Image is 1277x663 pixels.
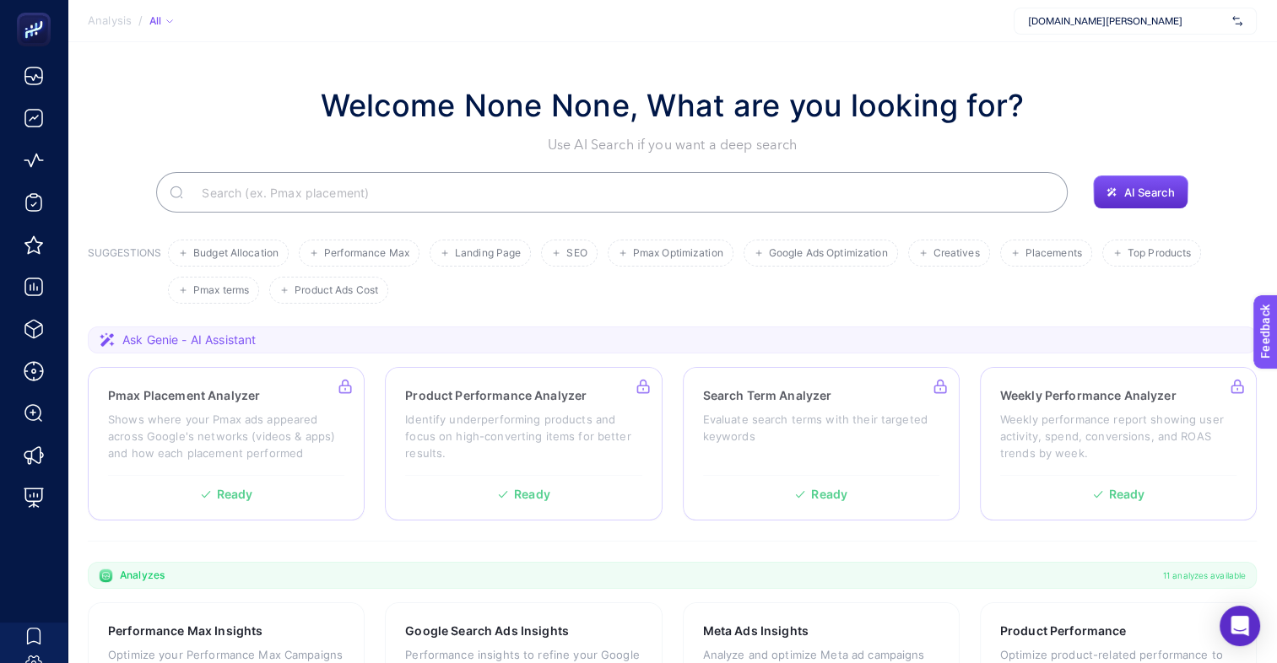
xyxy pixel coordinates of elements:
a: Weekly Performance AnalyzerWeekly performance report showing user activity, spend, conversions, a... [980,367,1257,520]
h3: SUGGESTIONS [88,246,161,304]
h3: Google Search Ads Insights [405,623,569,639]
span: Feedback [10,5,64,19]
span: Pmax terms [193,284,249,297]
div: All [149,14,173,28]
span: [DOMAIN_NAME][PERSON_NAME] [1028,14,1226,28]
span: Landing Page [455,247,521,260]
span: Analysis [88,14,132,28]
span: Analyzes [120,569,165,582]
span: Pmax Optimization [633,247,723,260]
p: Use AI Search if you want a deep search [321,135,1025,155]
span: Creatives [933,247,980,260]
span: Budget Allocation [193,247,279,260]
h3: Meta Ads Insights [703,623,809,639]
h3: Product Performance [1000,623,1127,639]
input: Search [188,169,1054,216]
span: SEO [566,247,587,260]
span: 11 analyzes available [1163,569,1246,582]
span: Placements [1025,247,1082,260]
span: Ask Genie - AI Assistant [122,331,256,348]
span: / [138,13,143,27]
a: Pmax Placement AnalyzerShows where your Pmax ads appeared across Google's networks (videos & apps... [88,367,365,520]
a: Product Performance AnalyzerIdentify underperforming products and focus on high-converting items ... [385,367,662,520]
span: AI Search [1123,186,1174,199]
h3: Performance Max Insights [108,623,262,639]
div: Open Intercom Messenger [1220,606,1260,646]
span: Top Products [1128,247,1191,260]
img: svg%3e [1232,13,1242,30]
a: Search Term AnalyzerEvaluate search terms with their targeted keywordsReady [683,367,960,520]
span: Performance Max [324,247,409,260]
span: Product Ads Cost [295,284,378,297]
h1: Welcome None None, What are you looking for? [321,83,1025,128]
button: AI Search [1093,175,1188,209]
span: Google Ads Optimization [769,247,888,260]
